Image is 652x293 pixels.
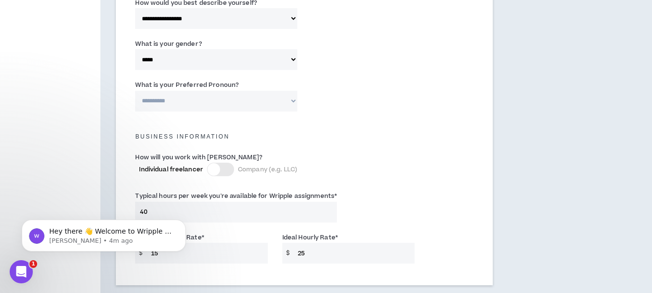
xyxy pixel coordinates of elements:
[238,165,297,174] span: Company (e.g. LLC)
[139,165,203,174] span: Individual freelancer
[135,77,239,93] label: What is your Preferred Pronoun?
[135,188,337,204] label: Typical hours per week you're available for Wripple assignments
[135,230,204,245] label: Minimum Hourly Rate
[29,260,37,268] span: 1
[282,243,293,264] span: $
[10,260,33,283] iframe: Intercom live chat
[135,150,262,165] label: How will you work with [PERSON_NAME]?
[293,243,415,264] input: Ex $90
[128,133,480,140] h5: Business Information
[7,199,200,267] iframe: Intercom notifications message
[135,36,202,52] label: What is your gender?
[146,243,268,264] input: Ex $75
[282,230,338,245] label: Ideal Hourly Rate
